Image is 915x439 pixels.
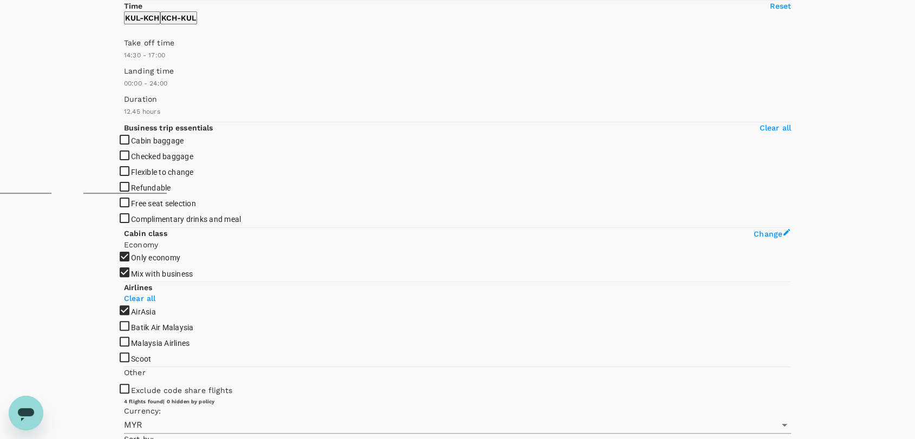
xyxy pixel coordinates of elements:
[124,367,791,378] p: Other
[131,323,194,332] span: Batik Air Malaysia
[124,239,791,250] p: Economy
[131,199,196,208] span: Free seat selection
[131,215,241,224] span: Complimentary drinks and meal
[124,229,167,238] strong: Cabin class
[131,355,151,363] span: Scoot
[124,398,791,405] div: 4 flights found | 0 hidden by policy
[777,417,792,433] button: Open
[124,293,791,304] p: Clear all
[131,307,156,316] span: AirAsia
[9,396,43,430] iframe: Button to launch messaging window
[131,339,189,348] span: Malaysia Airlines
[131,270,193,278] span: Mix with business
[131,385,232,396] p: Exclude code share flights
[124,407,161,415] span: Currency :
[131,253,180,262] span: Only economy
[124,283,152,292] strong: Airlines
[754,230,782,238] span: Change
